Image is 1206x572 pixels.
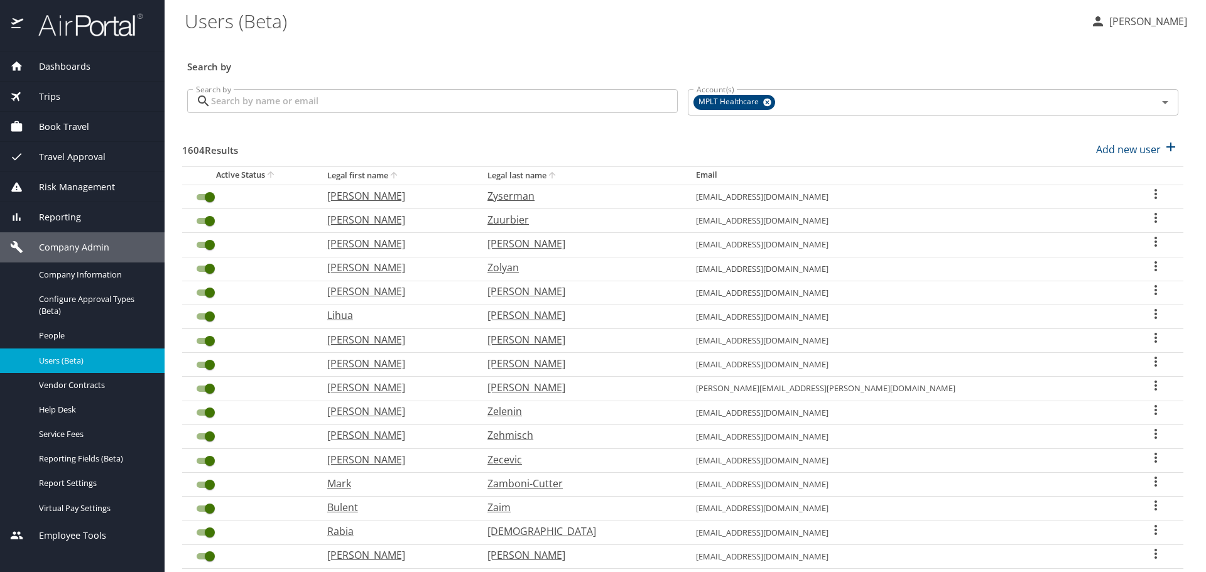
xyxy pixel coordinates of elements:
p: Zaim [487,500,671,515]
span: Vendor Contracts [39,379,149,391]
p: [PERSON_NAME] [1105,14,1187,29]
p: [PERSON_NAME] [487,308,671,323]
button: [PERSON_NAME] [1085,10,1192,33]
p: Zecevic [487,452,671,467]
p: [PERSON_NAME] [487,380,671,395]
span: Reporting [23,210,81,224]
span: Dashboards [23,60,90,73]
img: icon-airportal.png [11,13,24,37]
th: Email [686,166,1129,185]
span: Reporting Fields (Beta) [39,453,149,465]
span: Trips [23,90,60,104]
p: [PERSON_NAME] [327,452,462,467]
td: [PERSON_NAME][EMAIL_ADDRESS][PERSON_NAME][DOMAIN_NAME] [686,377,1129,401]
h3: 1604 Results [182,136,238,158]
p: Zuurbier [487,212,671,227]
p: Add new user [1096,142,1161,157]
span: Configure Approval Types (Beta) [39,293,149,317]
td: [EMAIL_ADDRESS][DOMAIN_NAME] [686,305,1129,328]
img: airportal-logo.png [24,13,143,37]
p: Lihua [327,308,462,323]
p: Zyserman [487,188,671,203]
span: Travel Approval [23,150,106,164]
button: sort [265,170,278,181]
span: Book Travel [23,120,89,134]
td: [EMAIL_ADDRESS][DOMAIN_NAME] [686,424,1129,448]
span: Company Admin [23,240,109,254]
button: sort [546,170,559,182]
span: Users (Beta) [39,355,149,367]
p: Mark [327,476,462,491]
span: Report Settings [39,477,149,489]
p: Zamboni-Cutter [487,476,671,491]
p: [PERSON_NAME] [487,332,671,347]
td: [EMAIL_ADDRESS][DOMAIN_NAME] [686,473,1129,497]
th: Legal last name [477,166,686,185]
td: [EMAIL_ADDRESS][DOMAIN_NAME] [686,497,1129,521]
td: [EMAIL_ADDRESS][DOMAIN_NAME] [686,281,1129,305]
p: Bulent [327,500,462,515]
span: Risk Management [23,180,115,194]
p: [PERSON_NAME] [327,356,462,371]
th: Active Status [182,166,317,185]
td: [EMAIL_ADDRESS][DOMAIN_NAME] [686,401,1129,424]
button: Add new user [1091,136,1183,163]
span: Service Fees [39,428,149,440]
p: [PERSON_NAME] [487,356,671,371]
td: [EMAIL_ADDRESS][DOMAIN_NAME] [686,544,1129,568]
p: [PERSON_NAME] [327,260,462,275]
p: Zehmisch [487,428,671,443]
span: Employee Tools [23,529,106,542]
span: People [39,330,149,342]
p: [PERSON_NAME] [487,236,671,251]
p: Zolyan [487,260,671,275]
td: [EMAIL_ADDRESS][DOMAIN_NAME] [686,449,1129,473]
button: Open [1156,94,1174,111]
p: [PERSON_NAME] [327,548,462,563]
span: Help Desk [39,404,149,416]
p: [PERSON_NAME] [487,548,671,563]
td: [EMAIL_ADDRESS][DOMAIN_NAME] [686,257,1129,281]
p: [PERSON_NAME] [327,332,462,347]
p: [PERSON_NAME] [487,284,671,299]
p: [PERSON_NAME] [327,284,462,299]
p: Rabia [327,524,462,539]
td: [EMAIL_ADDRESS][DOMAIN_NAME] [686,185,1129,208]
p: [PERSON_NAME] [327,380,462,395]
p: [PERSON_NAME] [327,188,462,203]
button: sort [388,170,401,182]
td: [EMAIL_ADDRESS][DOMAIN_NAME] [686,233,1129,257]
td: [EMAIL_ADDRESS][DOMAIN_NAME] [686,209,1129,233]
td: [EMAIL_ADDRESS][DOMAIN_NAME] [686,353,1129,377]
td: [EMAIL_ADDRESS][DOMAIN_NAME] [686,329,1129,353]
h1: Users (Beta) [185,1,1080,40]
span: Company Information [39,269,149,281]
p: [PERSON_NAME] [327,428,462,443]
p: [PERSON_NAME] [327,404,462,419]
td: [EMAIL_ADDRESS][DOMAIN_NAME] [686,521,1129,544]
th: Legal first name [317,166,477,185]
p: [PERSON_NAME] [327,212,462,227]
p: [DEMOGRAPHIC_DATA] [487,524,671,539]
input: Search by name or email [211,89,678,113]
p: Zelenin [487,404,671,419]
h3: Search by [187,52,1178,74]
span: Virtual Pay Settings [39,502,149,514]
span: MPLT Healthcare [693,95,766,109]
div: MPLT Healthcare [693,95,775,110]
p: [PERSON_NAME] [327,236,462,251]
